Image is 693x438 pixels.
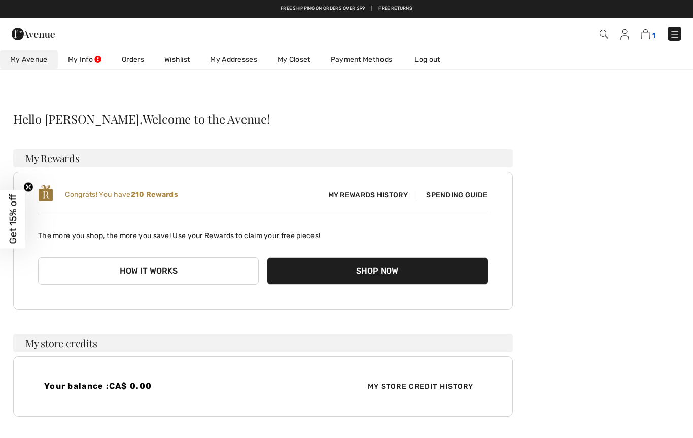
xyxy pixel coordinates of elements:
[378,5,412,12] a: Free Returns
[641,29,650,39] img: Shopping Bag
[13,113,513,125] div: Hello [PERSON_NAME],
[154,50,200,69] a: Wishlist
[38,222,488,241] p: The more you shop, the more you save! Use your Rewards to claim your free pieces!
[38,257,259,285] button: How it works
[320,190,416,200] span: My Rewards History
[58,50,112,69] a: My Info
[13,334,513,352] h3: My store credits
[12,28,55,38] a: 1ère Avenue
[131,190,178,199] b: 210 Rewards
[112,50,154,69] a: Orders
[418,191,488,199] span: Spending Guide
[371,5,372,12] span: |
[38,184,53,203] img: loyalty_logo_r.svg
[65,190,178,199] span: Congrats! You have
[10,54,48,65] span: My Avenue
[360,381,482,392] span: My Store Credit History
[652,31,655,39] span: 1
[267,257,488,285] button: Shop Now
[13,149,513,167] h3: My Rewards
[404,50,460,69] a: Log out
[670,29,680,40] img: Menu
[281,5,365,12] a: Free shipping on orders over $99
[620,29,629,40] img: My Info
[267,50,321,69] a: My Closet
[12,24,55,44] img: 1ère Avenue
[7,194,19,244] span: Get 15% off
[109,381,152,391] span: CA$ 0.00
[600,30,608,39] img: Search
[200,50,267,69] a: My Addresses
[143,113,270,125] span: Welcome to the Avenue!
[44,381,257,391] h4: Your balance :
[321,50,403,69] a: Payment Methods
[641,28,655,40] a: 1
[23,182,33,192] button: Close teaser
